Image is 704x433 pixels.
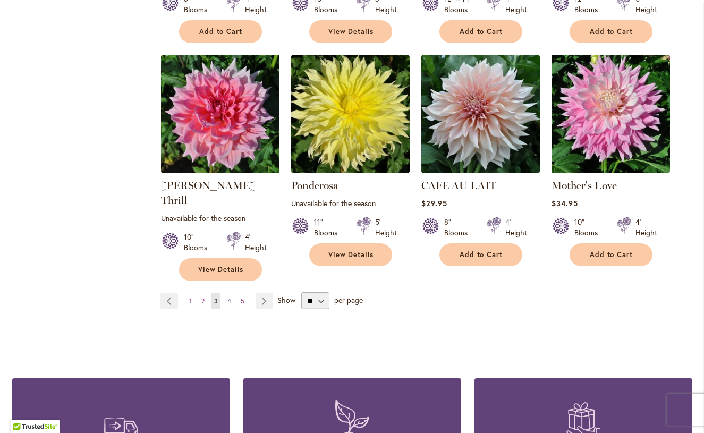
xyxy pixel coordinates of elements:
[590,27,633,36] span: Add to Cart
[291,179,338,192] a: Ponderosa
[189,297,192,305] span: 1
[574,217,604,238] div: 10" Blooms
[238,293,247,309] a: 5
[590,250,633,259] span: Add to Cart
[227,297,231,305] span: 4
[277,295,295,305] span: Show
[375,217,397,238] div: 5' Height
[291,55,410,173] img: Ponderosa
[161,213,279,223] p: Unavailable for the season
[8,395,38,425] iframe: Launch Accessibility Center
[552,198,578,208] span: $34.95
[421,55,540,173] img: Café Au Lait
[460,27,503,36] span: Add to Cart
[314,217,344,238] div: 11" Blooms
[570,243,652,266] button: Add to Cart
[460,250,503,259] span: Add to Cart
[552,179,617,192] a: Mother's Love
[552,165,670,175] a: Mother's Love
[570,20,652,43] button: Add to Cart
[161,55,279,173] img: Otto's Thrill
[328,250,374,259] span: View Details
[161,165,279,175] a: Otto's Thrill
[328,27,374,36] span: View Details
[439,20,522,43] button: Add to Cart
[184,232,214,253] div: 10" Blooms
[421,179,496,192] a: CAFE AU LAIT
[241,297,244,305] span: 5
[309,20,392,43] a: View Details
[179,20,262,43] button: Add to Cart
[199,293,207,309] a: 2
[291,165,410,175] a: Ponderosa
[179,258,262,281] a: View Details
[161,179,256,207] a: [PERSON_NAME] Thrill
[552,55,670,173] img: Mother's Love
[505,217,527,238] div: 4' Height
[421,198,447,208] span: $29.95
[214,297,218,305] span: 3
[334,295,363,305] span: per page
[421,165,540,175] a: Café Au Lait
[198,265,244,274] span: View Details
[245,232,267,253] div: 4' Height
[201,297,205,305] span: 2
[635,217,657,238] div: 4' Height
[291,198,410,208] p: Unavailable for the season
[186,293,194,309] a: 1
[439,243,522,266] button: Add to Cart
[199,27,243,36] span: Add to Cart
[309,243,392,266] a: View Details
[225,293,234,309] a: 4
[444,217,474,238] div: 8" Blooms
